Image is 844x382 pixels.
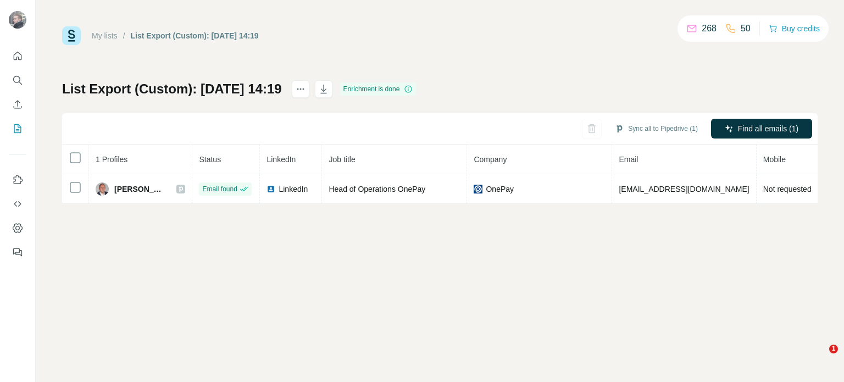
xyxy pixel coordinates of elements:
[9,11,26,29] img: Avatar
[763,185,812,193] span: Not requested
[123,30,125,41] li: /
[340,82,417,96] div: Enrichment is done
[96,155,127,164] span: 1 Profiles
[92,31,118,40] a: My lists
[711,119,812,139] button: Find all emails (1)
[9,70,26,90] button: Search
[9,194,26,214] button: Use Surfe API
[62,26,81,45] img: Surfe Logo
[292,80,309,98] button: actions
[266,155,296,164] span: LinkedIn
[279,184,308,195] span: LinkedIn
[619,185,749,193] span: [EMAIL_ADDRESS][DOMAIN_NAME]
[474,155,507,164] span: Company
[329,155,355,164] span: Job title
[329,185,425,193] span: Head of Operations OnePay
[763,155,786,164] span: Mobile
[702,22,717,35] p: 268
[96,182,109,196] img: Avatar
[199,155,221,164] span: Status
[9,95,26,114] button: Enrich CSV
[266,185,275,193] img: LinkedIn logo
[474,185,482,193] img: company-logo
[619,155,638,164] span: Email
[486,184,514,195] span: OnePay
[9,218,26,238] button: Dashboard
[807,345,833,371] iframe: Intercom live chat
[202,184,237,194] span: Email found
[9,119,26,139] button: My lists
[9,46,26,66] button: Quick start
[769,21,820,36] button: Buy credits
[131,30,259,41] div: List Export (Custom): [DATE] 14:19
[738,123,798,134] span: Find all emails (1)
[607,120,706,137] button: Sync all to Pipedrive (1)
[9,170,26,190] button: Use Surfe on LinkedIn
[829,345,838,353] span: 1
[114,184,165,195] span: [PERSON_NAME]
[62,80,282,98] h1: List Export (Custom): [DATE] 14:19
[741,22,751,35] p: 50
[9,242,26,262] button: Feedback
